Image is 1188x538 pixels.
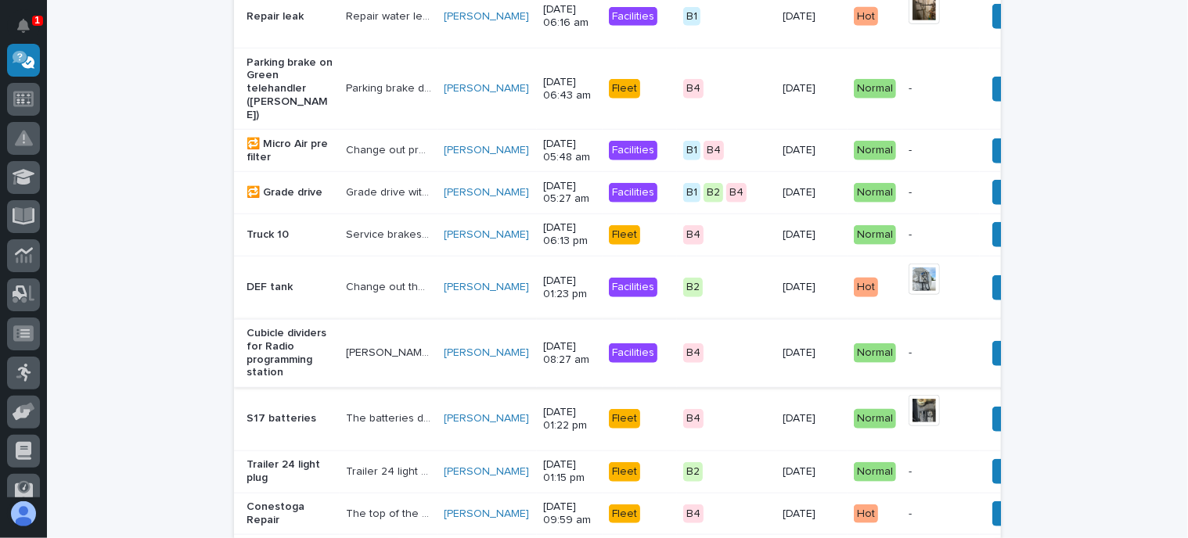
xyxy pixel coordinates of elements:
[992,341,1046,366] button: Assign
[683,225,704,245] div: B4
[992,180,1046,205] button: Assign
[992,222,1046,247] button: Assign
[683,462,703,482] div: B2
[346,343,434,360] p: Sarah would like cubicle dividers to keep the welding arcs non-visible, and keep noise out.
[909,465,973,479] p: -
[783,281,841,294] p: [DATE]
[543,340,596,367] p: [DATE] 08:27 am
[543,500,596,527] p: [DATE] 09:59 am
[992,275,1046,300] button: Assign
[7,497,40,530] button: users-avatar
[704,183,723,203] div: B2
[543,274,596,301] p: [DATE] 01:23 pm
[609,225,640,245] div: Fleet
[992,77,1046,102] button: Assign
[247,458,333,485] p: Trailer 24 light plug
[609,79,640,99] div: Fleet
[783,465,841,479] p: [DATE]
[247,327,333,379] p: Cubicle dividers for Radio programming station
[683,278,703,297] div: B2
[346,7,434,23] p: Repair water leak in the compressor room
[543,3,596,30] p: [DATE] 06:16 am
[992,4,1046,29] button: Assign
[234,450,1174,493] tr: Trailer 24 light plugTrailer 24 light plug needs replacedTrailer 24 light plug needs replaced [PE...
[609,343,657,363] div: Facilities
[543,138,596,164] p: [DATE] 05:48 am
[609,462,640,482] div: Fleet
[543,76,596,102] p: [DATE] 06:43 am
[992,459,1060,484] button: Schedule
[247,56,333,122] p: Parking brake on Green telehandler ([PERSON_NAME])
[346,409,434,425] p: The batteries dont last for more than 4 hours. Batteries are from July 2021
[609,278,657,297] div: Facilities
[346,225,434,242] p: Service brakes have a air leak behind the dash/ CB doesn't seem to work cant change channels or h...
[543,458,596,485] p: [DATE] 01:15 pm
[247,138,333,164] p: 🔁 Micro Air pre filter
[783,228,841,242] p: [DATE]
[704,141,724,160] div: B4
[854,141,896,160] div: Normal
[909,228,973,242] p: -
[909,508,973,521] p: -
[543,406,596,432] p: [DATE] 01:22 pm
[854,278,878,297] div: Hot
[854,225,896,245] div: Normal
[783,412,841,425] p: [DATE]
[444,228,529,242] a: [PERSON_NAME]
[609,409,640,429] div: Fleet
[346,141,434,157] p: Change out pre filters every two weeks
[444,281,529,294] a: [PERSON_NAME]
[683,343,704,363] div: B4
[683,141,700,160] div: B1
[444,508,529,521] a: [PERSON_NAME]
[346,278,434,294] p: Change out the DEF tank pump with new
[234,48,1174,130] tr: Parking brake on Green telehandler ([PERSON_NAME])Parking brake does not hold the machine in plac...
[247,10,333,23] p: Repair leak
[609,183,657,203] div: Facilities
[346,462,434,479] p: Trailer 24 light plug needs replaced
[234,387,1174,450] tr: S17 batteriesThe batteries dont last for more than 4 hours. Batteries are from [DATE]The batterie...
[854,7,878,27] div: Hot
[34,15,40,26] p: 1
[909,144,973,157] p: -
[909,346,973,360] p: -
[783,10,841,23] p: [DATE]
[20,19,40,44] div: Notifications1
[909,186,973,199] p: -
[444,346,617,360] a: [PERSON_NAME] [PERSON_NAME]
[854,79,896,99] div: Normal
[7,9,40,42] button: Notifications
[444,186,529,199] a: [PERSON_NAME]
[543,221,596,248] p: [DATE] 06:13 pm
[234,130,1174,172] tr: 🔁 Micro Air pre filterChange out pre filters every two weeksChange out pre filters every two week...
[444,144,529,157] a: [PERSON_NAME]
[854,343,896,363] div: Normal
[346,79,434,95] p: Parking brake does not hold the machine in place.
[543,180,596,206] p: [DATE] 05:27 am
[247,186,333,199] p: 🔁 Grade drive
[783,346,841,360] p: [DATE]
[444,465,529,479] a: [PERSON_NAME]
[234,171,1174,213] tr: 🔁 Grade driveGrade drive with skid steer and case w/ drag.Grade drive with skid steer and case w/...
[783,144,841,157] p: [DATE]
[854,462,896,482] div: Normal
[683,409,704,429] div: B4
[992,138,1046,163] button: Assign
[247,412,333,425] p: S17 batteries
[234,256,1174,319] tr: DEF tankChange out the DEF tank pump with newChange out the DEF tank pump with new [PERSON_NAME] ...
[992,407,1060,432] button: Schedule
[609,141,657,160] div: Facilities
[247,228,333,242] p: Truck 10
[854,183,896,203] div: Normal
[444,10,529,23] a: [PERSON_NAME]
[247,281,333,294] p: DEF tank
[854,504,878,524] div: Hot
[683,7,700,27] div: B1
[783,186,841,199] p: [DATE]
[346,504,434,521] p: The top of the Conestoga on trailer #16 was torn by an onsite member. This needs attention as we ...
[783,82,841,95] p: [DATE]
[234,493,1174,535] tr: Conestoga RepairThe top of the Conestoga on trailer #16 was torn by an onsite member. This needs ...
[609,7,657,27] div: Facilities
[909,82,973,95] p: -
[683,79,704,99] div: B4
